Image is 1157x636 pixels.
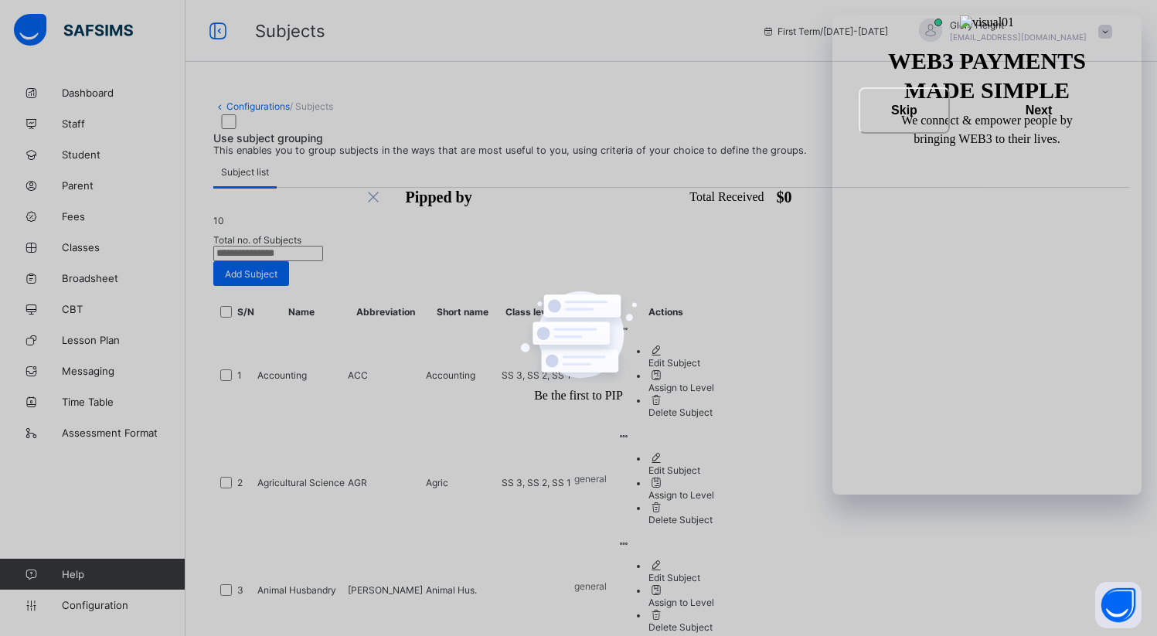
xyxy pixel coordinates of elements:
div: Total Received [689,188,764,206]
div: $ 0 [777,186,792,208]
div: Pipped by [406,186,472,208]
button: Open asap [1095,582,1142,628]
button: Next [962,87,1115,134]
button: Skip [859,87,950,134]
div: Be the first to PIP [534,386,623,405]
